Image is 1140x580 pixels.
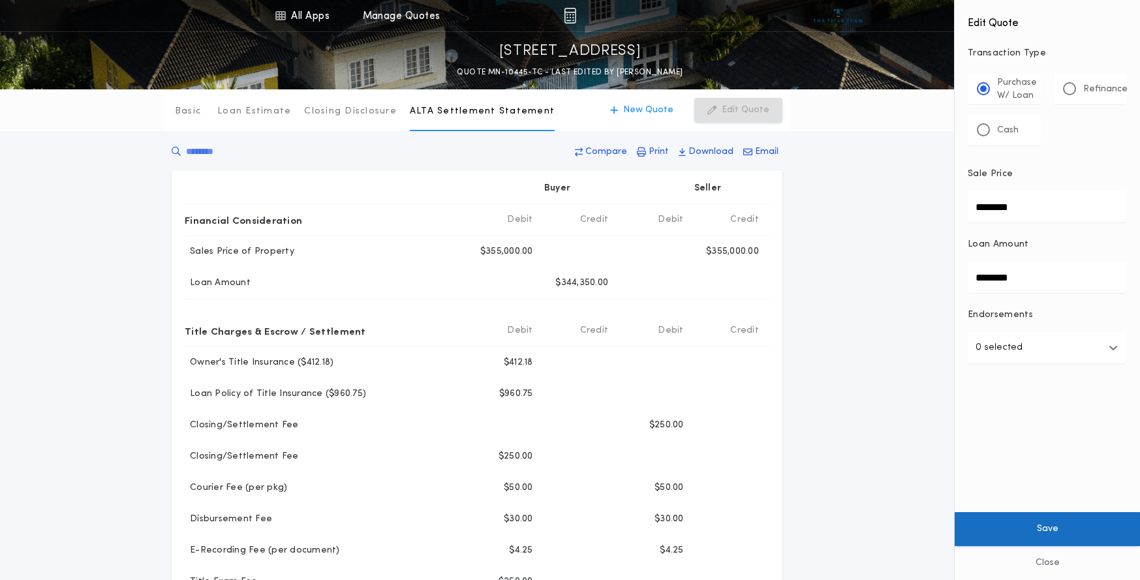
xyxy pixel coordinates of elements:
[976,340,1023,356] p: 0 selected
[410,105,555,118] p: ALTA Settlement Statement
[968,8,1127,31] h4: Edit Quote
[571,140,631,164] button: Compare
[955,512,1140,546] button: Save
[507,324,532,337] b: Debit
[185,513,272,526] p: Disbursement Fee
[499,450,533,463] p: $250.00
[623,104,673,117] p: New Quote
[480,245,533,258] p: $355,000.00
[509,544,532,557] p: $4.25
[955,546,1140,580] button: Close
[694,98,782,123] button: Edit Quote
[997,76,1037,102] p: Purchase W/ Loan
[655,481,684,495] p: $50.00
[564,8,576,23] img: img
[649,145,669,159] p: Print
[217,105,291,118] p: Loan Estimate
[755,145,778,159] p: Email
[658,324,683,337] b: Debit
[655,513,684,526] p: $30.00
[504,481,533,495] p: $50.00
[185,277,251,290] p: Loan Amount
[185,544,340,557] p: E-Recording Fee (per document)
[730,324,759,337] b: Credit
[968,309,1127,322] p: Endorsements
[185,481,287,495] p: Courier Fee (per pkg)
[968,191,1127,222] input: Sale Price
[1083,83,1128,96] p: Refinance
[633,140,673,164] button: Print
[997,124,1019,137] p: Cash
[649,419,684,432] p: $250.00
[555,277,608,290] p: $344,350.00
[968,332,1127,363] button: 0 selected
[722,104,769,117] p: Edit Quote
[185,388,366,401] p: Loan Policy of Title Insurance ($960.75)
[968,262,1127,293] input: Loan Amount
[304,105,397,118] p: Closing Disclosure
[739,140,782,164] button: Email
[175,105,201,118] p: Basic
[706,245,759,258] p: $355,000.00
[730,213,759,226] b: Credit
[457,66,683,79] p: QUOTE MN-10445-TC - LAST EDITED BY [PERSON_NAME]
[185,245,294,258] p: Sales Price of Property
[968,168,1013,181] p: Sale Price
[814,9,863,22] img: vs-icon
[507,213,532,226] b: Debit
[499,388,533,401] p: $960.75
[580,324,609,337] b: Credit
[185,450,299,463] p: Closing/Settlement Fee
[658,213,683,226] b: Debit
[499,41,641,62] p: [STREET_ADDRESS]
[597,98,686,123] button: New Quote
[688,145,733,159] p: Download
[185,209,302,230] p: Financial Consideration
[580,213,609,226] b: Credit
[185,320,366,341] p: Title Charges & Escrow / Settlement
[585,145,627,159] p: Compare
[968,238,1029,251] p: Loan Amount
[504,513,533,526] p: $30.00
[544,182,570,195] p: Buyer
[185,356,333,369] p: Owner's Title Insurance ($412.18)
[504,356,533,369] p: $412.18
[675,140,737,164] button: Download
[968,47,1127,60] p: Transaction Type
[694,182,722,195] p: Seller
[185,419,299,432] p: Closing/Settlement Fee
[660,544,683,557] p: $4.25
